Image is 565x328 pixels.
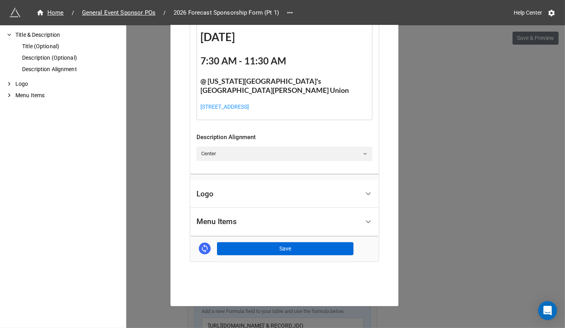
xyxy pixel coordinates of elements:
[14,31,126,39] div: Title & Description
[36,8,64,17] div: Home
[200,30,235,43] span: [DATE]
[538,301,557,320] div: Open Intercom Messenger
[9,7,21,18] img: miniextensions-icon.73ae0678.png
[169,8,284,17] span: 2026 Forecast Sponsorship Form (Pt 1)
[77,8,160,17] span: General Event Sponsor POs
[196,218,237,226] div: Menu Items
[21,65,126,74] div: Description Alignment
[196,190,213,198] div: Logo
[21,54,126,62] div: Description (Optional)
[196,147,372,161] a: Center
[163,9,166,17] li: /
[199,243,211,254] a: Sync Base Structure
[200,77,349,94] span: @ [US_STATE][GEOGRAPHIC_DATA]'s [GEOGRAPHIC_DATA][PERSON_NAME] Union
[196,133,372,142] div: Description Alignment
[217,242,354,256] button: Save
[200,55,286,66] span: 7:30 AM - 11:30 AM
[14,91,126,100] div: Menu Items
[72,9,74,17] li: /
[190,180,379,208] div: Logo
[190,208,379,236] div: Menu Items
[14,80,126,88] div: Logo
[21,42,126,51] div: Title (Optional)
[32,8,284,17] nav: breadcrumb
[508,6,548,20] a: Help Center
[200,104,249,110] a: [STREET_ADDRESS]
